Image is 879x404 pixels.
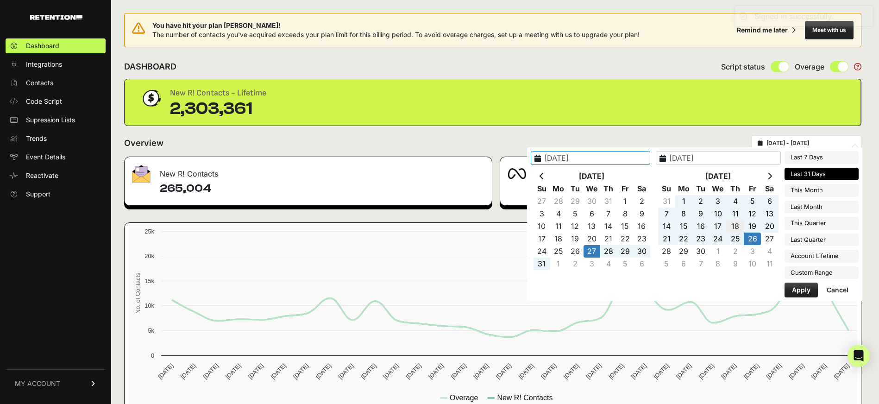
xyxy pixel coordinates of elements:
[709,233,727,245] td: 24
[795,61,824,72] span: Overage
[170,100,266,118] div: 2,303,361
[534,258,550,270] td: 31
[144,228,154,235] text: 25k
[697,362,716,380] text: [DATE]
[26,152,65,162] span: Event Details
[658,245,675,258] td: 28
[675,258,692,270] td: 6
[675,233,692,245] td: 22
[170,87,266,100] div: New R! Contacts - Lifetime
[139,87,163,110] img: dollar-coin-05c43ed7efb7bc0c12610022525b4bbbb207c7efeef5aecc26f025e68dcafac9.png
[658,220,675,233] td: 14
[567,220,584,233] td: 12
[692,220,709,233] td: 16
[534,233,550,245] td: 17
[600,220,617,233] td: 14
[727,233,744,245] td: 25
[754,11,834,22] div: Signed in successfully.
[6,369,106,398] a: MY ACCOUNT
[450,362,468,380] text: [DATE]
[160,181,484,196] h4: 265,004
[534,208,550,220] td: 3
[848,345,870,367] div: Open Intercom Messenger
[584,220,600,233] td: 13
[26,97,62,106] span: Code Script
[540,362,558,380] text: [DATE]
[761,233,778,245] td: 27
[427,362,445,380] text: [DATE]
[709,258,727,270] td: 8
[744,245,761,258] td: 3
[737,25,788,35] div: Remind me later
[26,41,59,50] span: Dashboard
[692,258,709,270] td: 7
[692,245,709,258] td: 30
[144,278,154,284] text: 15k
[833,362,851,380] text: [DATE]
[785,250,859,263] li: Account Lifetime
[567,208,584,220] td: 5
[600,245,617,258] td: 28
[727,183,744,195] th: Th
[810,362,828,380] text: [DATE]
[567,183,584,195] th: Tu
[733,22,799,38] button: Remind me later
[630,362,648,380] text: [DATE]
[562,362,580,380] text: [DATE]
[201,362,220,380] text: [DATE]
[761,208,778,220] td: 13
[550,245,567,258] td: 25
[709,208,727,220] td: 10
[6,57,106,72] a: Integrations
[550,183,567,195] th: Mo
[382,362,400,380] text: [DATE]
[785,217,859,230] li: This Quarter
[709,195,727,208] td: 3
[584,258,600,270] td: 3
[720,362,738,380] text: [DATE]
[692,208,709,220] td: 9
[785,283,818,297] button: Apply
[359,362,377,380] text: [DATE]
[617,220,634,233] td: 15
[744,208,761,220] td: 12
[550,170,634,183] th: [DATE]
[517,362,535,380] text: [DATE]
[727,258,744,270] td: 9
[26,60,62,69] span: Integrations
[124,137,163,150] h2: Overview
[617,195,634,208] td: 1
[634,220,650,233] td: 16
[15,379,60,388] span: MY ACCOUNT
[765,362,783,380] text: [DATE]
[744,183,761,195] th: Fr
[550,258,567,270] td: 1
[785,266,859,279] li: Custom Range
[709,245,727,258] td: 1
[6,113,106,127] a: Supression Lists
[692,183,709,195] th: Tu
[337,362,355,380] text: [DATE]
[584,183,600,195] th: We
[550,233,567,245] td: 18
[785,234,859,246] li: Last Quarter
[675,183,692,195] th: Mo
[567,245,584,258] td: 26
[151,352,154,359] text: 0
[692,195,709,208] td: 2
[584,245,600,258] td: 27
[658,208,675,220] td: 7
[761,183,778,195] th: Sa
[600,183,617,195] th: Th
[600,195,617,208] td: 31
[785,184,859,197] li: This Month
[675,170,761,183] th: [DATE]
[744,195,761,208] td: 5
[675,220,692,233] td: 15
[134,273,141,314] text: No. of Contacts
[269,362,287,380] text: [DATE]
[675,208,692,220] td: 8
[617,233,634,245] td: 22
[508,168,526,179] img: fa-meta-2f981b61bb99beabf952f7030308934f19ce035c18b003e963880cc3fabeebb7.png
[124,60,176,73] h2: DASHBOARD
